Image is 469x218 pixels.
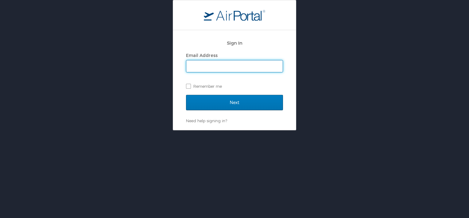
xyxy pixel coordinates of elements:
label: Email Address [186,53,218,58]
h2: Sign In [186,39,283,46]
input: Next [186,95,283,110]
img: logo [204,10,265,21]
label: Remember me [186,82,283,91]
a: Need help signing in? [186,118,227,123]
